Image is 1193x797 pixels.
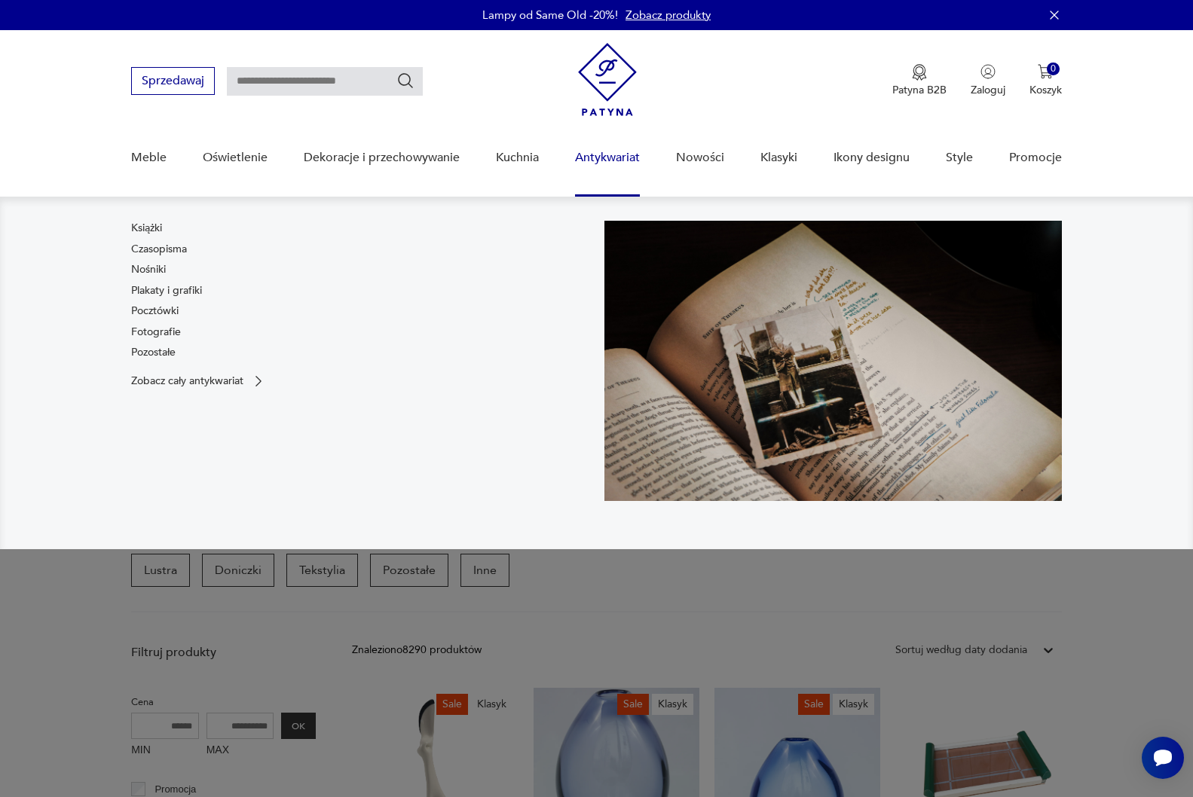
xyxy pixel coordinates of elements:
[1029,64,1062,97] button: 0Koszyk
[131,345,176,360] a: Pozostałe
[203,129,268,187] a: Oświetlenie
[578,43,637,116] img: Patyna - sklep z meblami i dekoracjami vintage
[131,376,243,386] p: Zobacz cały antykwariat
[131,221,162,236] a: Książki
[892,64,947,97] button: Patyna B2B
[131,129,167,187] a: Meble
[912,64,927,81] img: Ikona medalu
[131,67,215,95] button: Sprzedawaj
[676,129,724,187] a: Nowości
[575,129,640,187] a: Antykwariat
[971,83,1005,97] p: Zaloguj
[971,64,1005,97] button: Zaloguj
[131,77,215,87] a: Sprzedawaj
[131,283,202,298] a: Plakaty i grafiki
[131,242,187,257] a: Czasopisma
[980,64,996,79] img: Ikonka użytkownika
[496,129,539,187] a: Kuchnia
[304,129,460,187] a: Dekoracje i przechowywanie
[396,72,414,90] button: Szukaj
[1047,63,1060,75] div: 0
[892,64,947,97] a: Ikona medaluPatyna B2B
[131,374,266,389] a: Zobacz cały antykwariat
[1029,83,1062,97] p: Koszyk
[131,325,181,340] a: Fotografie
[131,304,179,319] a: Pocztówki
[604,221,1062,501] img: c8a9187830f37f141118a59c8d49ce82.jpg
[131,262,166,277] a: Nośniki
[892,83,947,97] p: Patyna B2B
[1142,737,1184,779] iframe: Smartsupp widget button
[834,129,910,187] a: Ikony designu
[1009,129,1062,187] a: Promocje
[626,8,711,23] a: Zobacz produkty
[482,8,618,23] p: Lampy od Same Old -20%!
[1038,64,1053,79] img: Ikona koszyka
[760,129,797,187] a: Klasyki
[946,129,973,187] a: Style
